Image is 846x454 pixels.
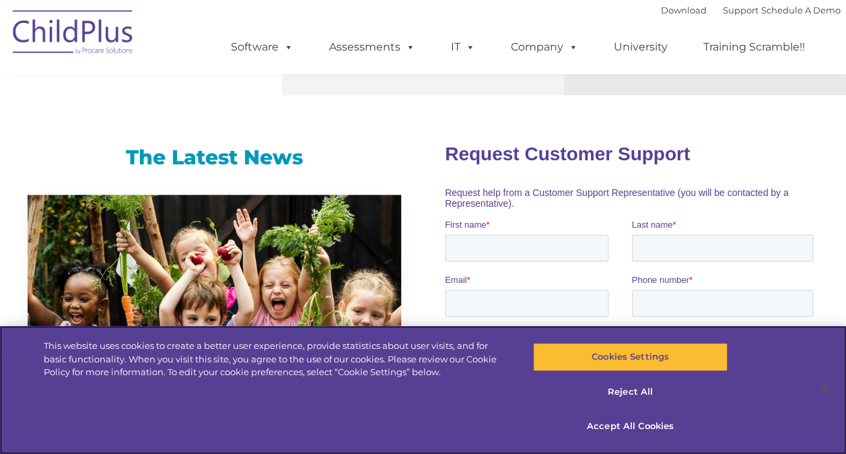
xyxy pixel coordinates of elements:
div: This website uses cookies to create a better user experience, provide statistics about user visit... [44,339,507,379]
a: Schedule A Demo [761,5,841,15]
a: Company [497,34,592,61]
a: Support [723,5,759,15]
a: Software [217,34,307,61]
button: Cookies Settings [533,343,728,371]
h3: The Latest News [28,144,401,171]
button: Close [810,374,839,403]
a: Download [661,5,707,15]
img: ChildPlus by Procare Solutions [6,1,141,68]
a: Assessments [316,34,429,61]
a: IT [437,34,489,61]
button: Accept All Cookies [533,412,728,441]
a: University [600,34,681,61]
button: Reject All [533,378,728,406]
font: | [661,5,841,15]
a: Training Scramble!! [690,34,818,61]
